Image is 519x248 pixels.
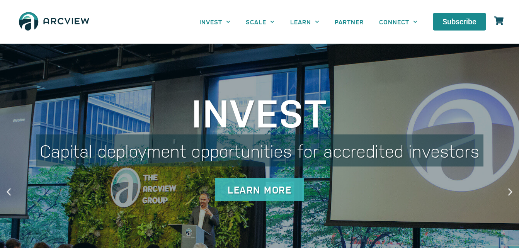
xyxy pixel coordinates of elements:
[238,13,282,31] a: SCALE
[505,187,515,197] div: Next slide
[36,134,483,166] div: Capital deployment opportunities for accredited investors
[282,13,327,31] a: LEARN
[433,13,486,31] a: Subscribe
[192,13,238,31] a: INVEST
[4,187,14,197] div: Previous slide
[327,13,371,31] a: PARTNER
[371,13,425,31] a: CONNECT
[215,178,304,201] div: Learn More
[15,8,93,36] img: The Arcview Group
[192,13,425,31] nav: Menu
[36,92,483,131] div: Invest
[442,18,476,25] span: Subscribe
